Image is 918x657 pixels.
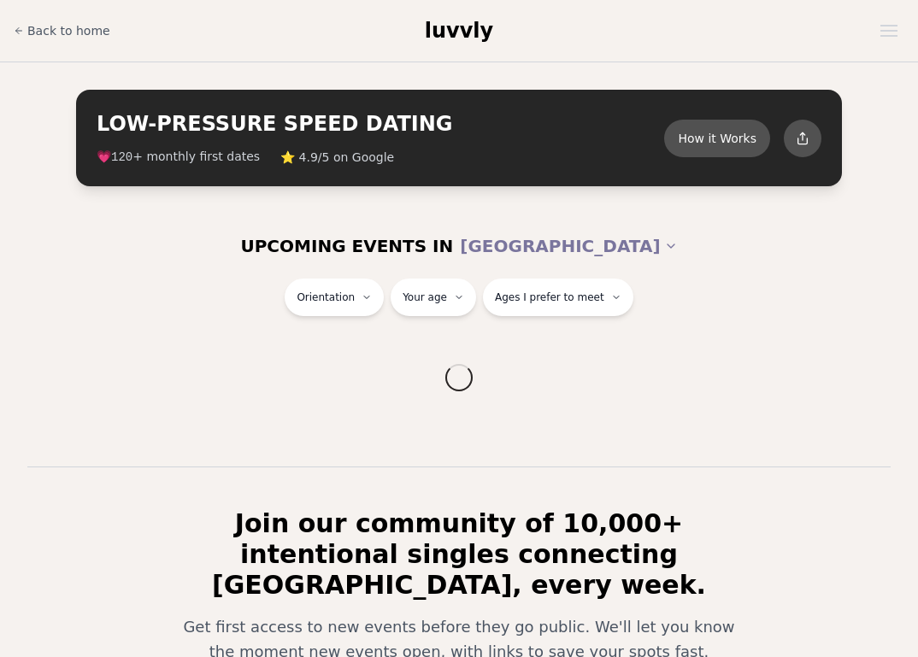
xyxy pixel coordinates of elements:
span: Ages I prefer to meet [495,290,604,304]
a: luvvly [425,17,493,44]
span: ⭐ 4.9/5 on Google [280,149,394,166]
span: Back to home [27,22,110,39]
span: 120 [111,150,132,164]
button: Orientation [285,279,384,316]
span: luvvly [425,19,493,43]
button: [GEOGRAPHIC_DATA] [460,227,677,265]
button: Your age [391,279,476,316]
span: Your age [403,290,447,304]
button: How it Works [664,120,770,157]
button: Ages I prefer to meet [483,279,633,316]
button: Open menu [874,18,904,44]
a: Back to home [14,14,110,48]
span: 💗 + monthly first dates [97,148,260,166]
h2: LOW-PRESSURE SPEED DATING [97,110,664,138]
h2: Join our community of 10,000+ intentional singles connecting [GEOGRAPHIC_DATA], every week. [158,508,760,601]
span: Orientation [297,290,355,304]
span: UPCOMING EVENTS IN [240,234,453,258]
